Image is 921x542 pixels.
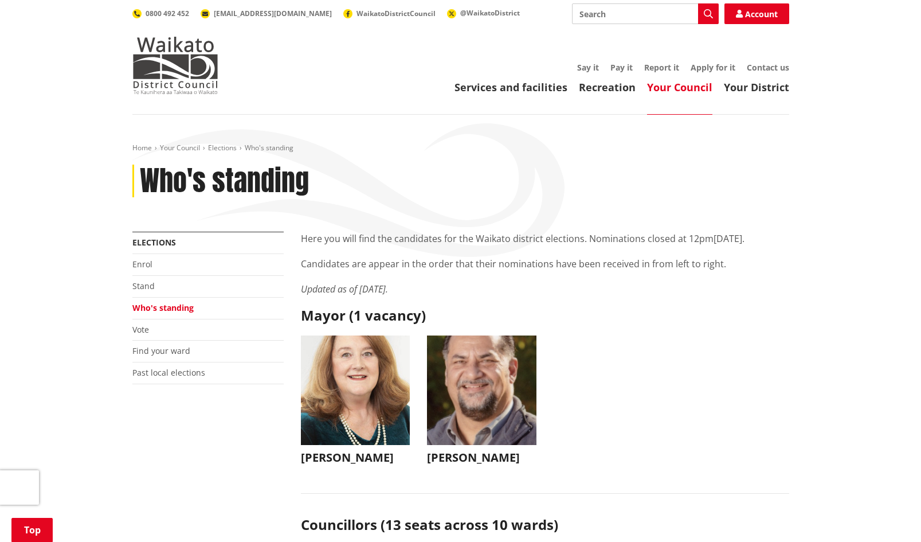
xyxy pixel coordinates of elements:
a: Services and facilities [454,80,567,94]
h3: [PERSON_NAME] [427,451,536,465]
a: Your Council [647,80,712,94]
a: Contact us [747,62,789,73]
strong: Councillors (13 seats across 10 wards) [301,515,558,534]
iframe: Messenger Launcher [868,494,910,535]
a: Recreation [579,80,636,94]
a: Who's standing [132,302,194,313]
img: Waikato District Council - Te Kaunihera aa Takiwaa o Waikato [132,37,218,94]
a: 0800 492 452 [132,9,189,18]
button: [PERSON_NAME] [301,336,410,470]
span: Who's standing [245,143,293,153]
a: Enrol [132,259,152,270]
p: Candidates are appear in the order that their nominations have been received in from left to right. [301,257,789,271]
nav: breadcrumb [132,143,789,153]
a: [EMAIL_ADDRESS][DOMAIN_NAME] [201,9,332,18]
a: Vote [132,324,149,335]
h3: [PERSON_NAME] [301,451,410,465]
p: Here you will find the candidates for the Waikato district elections. Nominations closed at 12pm[... [301,232,789,245]
button: [PERSON_NAME] [427,336,536,470]
a: Account [724,3,789,24]
a: Elections [208,143,237,153]
span: [EMAIL_ADDRESS][DOMAIN_NAME] [214,9,332,18]
span: WaikatoDistrictCouncil [356,9,436,18]
a: Find your ward [132,345,190,356]
img: WO-M__CHURCH_J__UwGuY [301,336,410,445]
a: Stand [132,280,155,291]
span: @WaikatoDistrict [460,8,520,18]
a: Past local elections [132,367,205,378]
a: Pay it [610,62,633,73]
a: Report it [644,62,679,73]
a: @WaikatoDistrict [447,8,520,18]
a: Top [11,518,53,542]
a: Home [132,143,152,153]
a: Your Council [160,143,200,153]
em: Updated as of [DATE]. [301,283,388,295]
a: Say it [577,62,599,73]
img: WO-M__BECH_A__EWN4j [427,336,536,445]
span: 0800 492 452 [146,9,189,18]
a: Your District [724,80,789,94]
a: Apply for it [691,62,735,73]
a: WaikatoDistrictCouncil [343,9,436,18]
a: Elections [132,237,176,248]
strong: Mayor (1 vacancy) [301,306,426,325]
input: Search input [572,3,719,24]
h1: Who's standing [140,165,309,198]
